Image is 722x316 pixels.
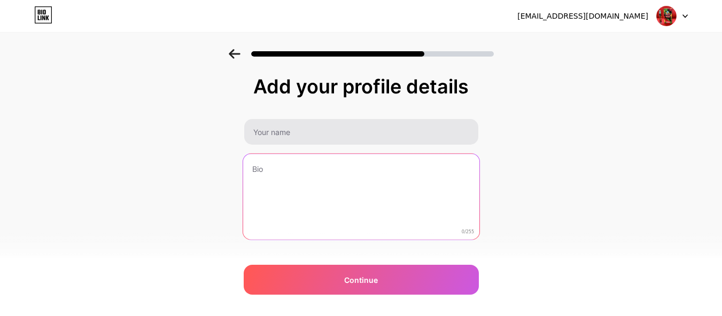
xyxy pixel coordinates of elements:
span: 0/255 [461,229,473,235]
div: [EMAIL_ADDRESS][DOMAIN_NAME] [517,11,648,22]
img: sunshine10 [656,6,677,26]
div: Add your profile details [249,76,473,97]
span: Continue [344,274,378,286]
input: Your name [244,119,478,145]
